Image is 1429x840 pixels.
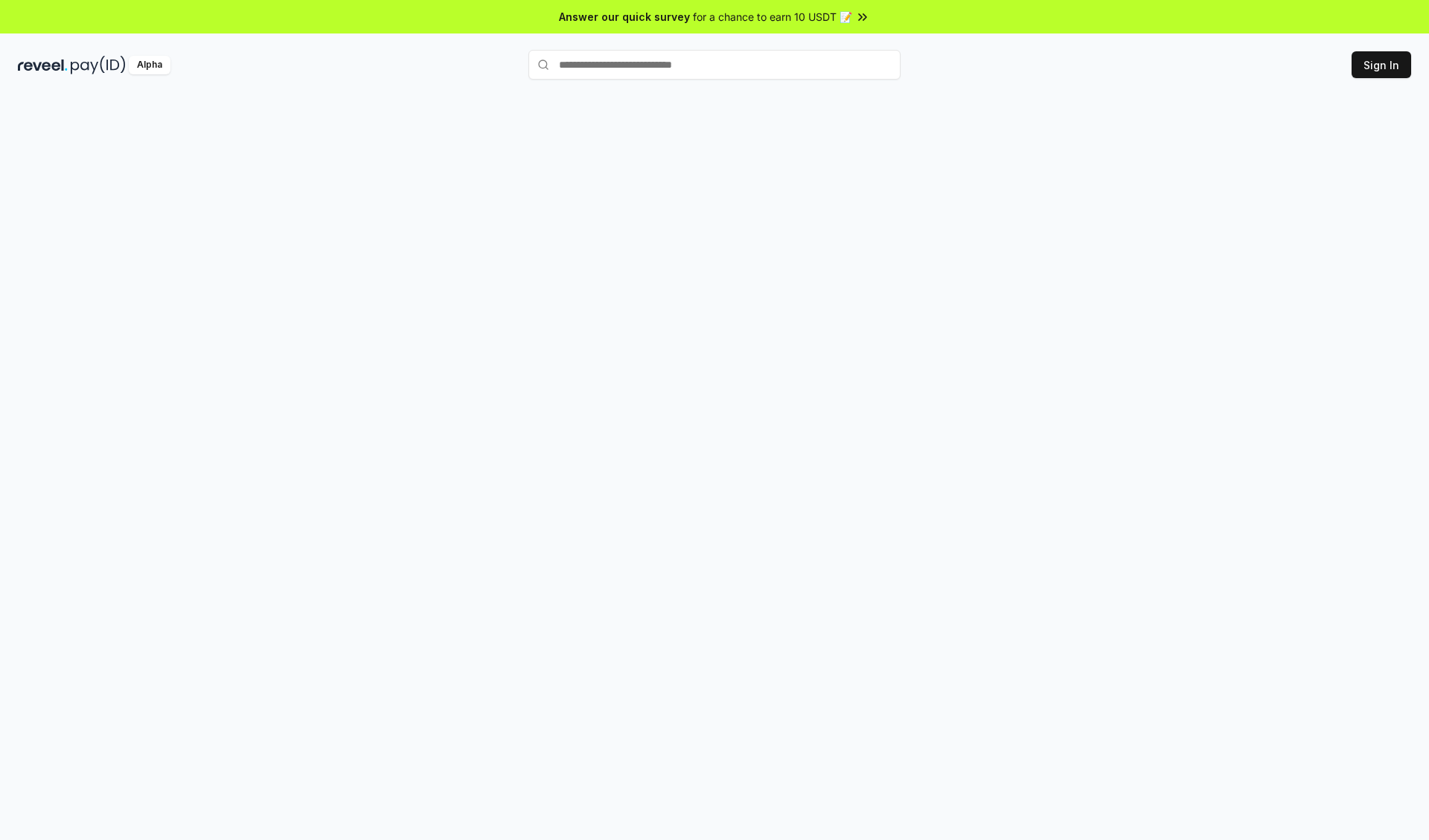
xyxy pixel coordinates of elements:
span: Answer our quick survey [559,9,690,25]
button: Sign In [1352,51,1411,78]
div: Alpha [129,56,170,74]
img: reveel_dark [18,56,68,74]
span: for a chance to earn 10 USDT 📝 [693,9,852,25]
img: pay_id [71,56,126,74]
